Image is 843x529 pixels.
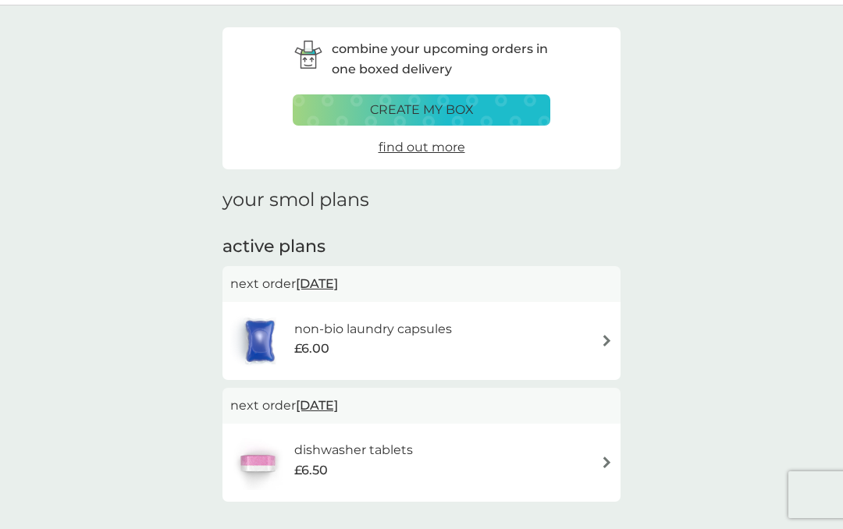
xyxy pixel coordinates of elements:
p: create my box [370,100,474,120]
img: non-bio laundry capsules [230,314,290,368]
img: arrow right [601,335,613,346]
span: [DATE] [296,390,338,421]
p: next order [230,274,613,294]
button: create my box [293,94,550,126]
p: next order [230,396,613,416]
p: combine your upcoming orders in one boxed delivery [332,39,550,79]
img: dishwasher tablets [230,435,285,490]
h2: active plans [222,235,621,259]
h6: non-bio laundry capsules [294,319,452,339]
img: arrow right [601,456,613,468]
h1: your smol plans [222,189,621,211]
span: [DATE] [296,268,338,299]
h6: dishwasher tablets [294,440,413,460]
span: £6.50 [294,460,328,481]
a: find out more [379,137,465,158]
span: find out more [379,140,465,154]
span: £6.00 [294,339,329,359]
